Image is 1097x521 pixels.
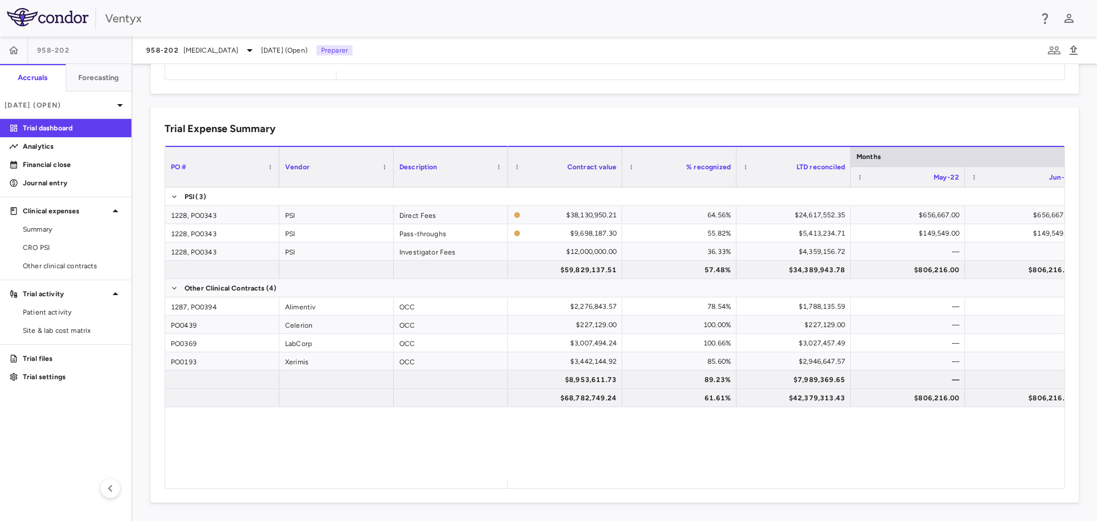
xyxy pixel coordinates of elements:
[23,178,122,188] p: Journal entry
[1049,173,1074,181] span: Jun-22
[78,73,119,83] h6: Forecasting
[165,224,279,242] div: 1228, PO0343
[394,206,508,224] div: Direct Fees
[279,206,394,224] div: PSI
[518,242,616,261] div: $12,000,000.00
[975,352,1074,371] div: —
[632,352,731,371] div: 85.60%
[518,261,616,279] div: $59,829,137.51
[861,224,959,242] div: $149,549.00
[23,353,122,364] p: Trial files
[975,316,1074,334] div: —
[317,45,353,55] p: Preparer
[861,389,959,407] div: $806,216.00
[514,225,616,241] span: The contract record and uploaded budget values do not match. Please review the contract record an...
[632,224,731,242] div: 55.82%
[5,100,113,110] p: [DATE] (Open)
[975,334,1074,352] div: —
[747,389,845,407] div: $42,379,313.43
[18,73,47,83] h6: Accruals
[518,371,616,389] div: $8,953,611.73
[23,325,122,336] span: Site & lab cost matrix
[975,206,1074,224] div: $656,667.00
[796,163,845,171] span: LTD reconciled
[747,316,845,334] div: $227,129.00
[285,163,310,171] span: Vendor
[975,242,1074,261] div: —
[861,206,959,224] div: $656,667.00
[23,123,122,133] p: Trial dashboard
[861,371,959,389] div: —
[514,206,616,223] span: The contract record and uploaded budget values do not match. Please review the contract record an...
[518,352,616,371] div: $3,442,144.92
[632,206,731,224] div: 64.56%
[37,46,70,55] span: 958-202
[165,206,279,224] div: 1228, PO0343
[518,389,616,407] div: $68,782,749.24
[632,389,731,407] div: 61.61%
[394,297,508,315] div: OCC
[7,8,89,26] img: logo-full-BYUhSk78.svg
[518,297,616,316] div: $2,276,843.57
[394,334,508,352] div: OCC
[279,242,394,260] div: PSI
[747,352,845,371] div: $2,946,647.57
[747,206,845,224] div: $24,617,552.35
[747,297,845,316] div: $1,788,135.59
[394,242,508,260] div: Investigator Fees
[23,141,122,152] p: Analytics
[975,224,1074,242] div: $149,549.00
[171,163,187,171] span: PO #
[861,316,959,334] div: —
[518,316,616,334] div: $227,129.00
[266,279,277,297] span: (4)
[165,121,275,137] h6: Trial Expense Summary
[632,261,731,279] div: 57.48%
[165,297,279,315] div: 1287, PO0394
[747,371,845,389] div: $7,989,369.65
[567,163,616,171] span: Contract value
[279,316,394,333] div: Celerion
[399,163,438,171] span: Description
[279,334,394,352] div: LabCorp
[747,261,845,279] div: $34,389,943.78
[632,371,731,389] div: 89.23%
[632,297,731,316] div: 78.54%
[165,242,279,260] div: 1228, PO0343
[23,261,122,271] span: Other clinical contracts
[279,352,394,370] div: Xerimis
[394,352,508,370] div: OCC
[23,224,122,234] span: Summary
[525,224,616,242] div: $9,698,187.30
[23,372,122,382] p: Trial settings
[185,279,265,297] span: Other Clinical Contracts
[23,206,109,216] p: Clinical expenses
[279,224,394,242] div: PSI
[185,188,194,206] span: PSI
[183,45,238,55] span: [MEDICAL_DATA]
[861,352,959,371] div: —
[23,289,109,299] p: Trial activity
[279,297,394,315] div: Alimentiv
[518,334,616,352] div: $3,007,494.24
[165,334,279,352] div: PO0369
[861,242,959,261] div: —
[632,316,731,334] div: 100.00%
[747,242,845,261] div: $4,359,156.72
[394,316,508,333] div: OCC
[23,242,122,253] span: CRO PSI
[975,371,1074,389] div: —
[195,188,206,206] span: (3)
[686,163,731,171] span: % recognized
[23,307,122,317] span: Patient activity
[856,153,881,161] span: Months
[975,297,1074,316] div: —
[261,45,307,55] span: [DATE] (Open)
[105,10,1031,27] div: Ventyx
[525,206,616,224] div: $38,130,950.21
[632,242,731,261] div: 36.33%
[934,173,959,181] span: May-22
[975,389,1074,407] div: $806,216.00
[975,261,1074,279] div: $806,216.00
[861,297,959,316] div: —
